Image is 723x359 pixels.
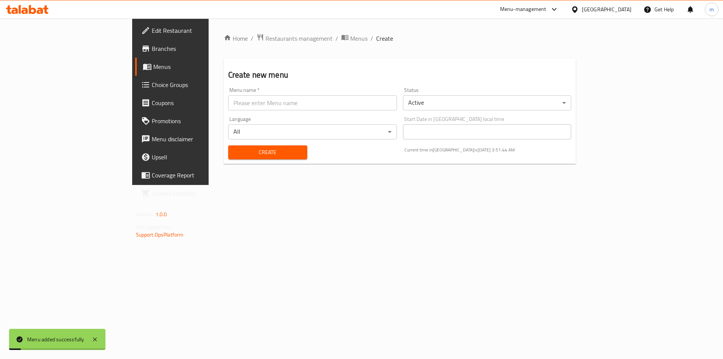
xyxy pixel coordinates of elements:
a: Edit Restaurant [135,21,253,40]
span: Menus [350,34,368,43]
div: Menu-management [500,5,546,14]
span: Get support on: [136,222,171,232]
a: Branches [135,40,253,58]
nav: breadcrumb [224,34,576,43]
span: Upsell [152,153,247,162]
span: Create [234,148,301,157]
span: Grocery Checklist [152,189,247,198]
a: Promotions [135,112,253,130]
span: Edit Restaurant [152,26,247,35]
div: All [228,124,397,139]
span: Branches [152,44,247,53]
span: Menus [153,62,247,71]
div: Active [403,95,572,110]
span: Create [376,34,393,43]
a: Menu disclaimer [135,130,253,148]
a: Support.OpsPlatform [136,230,184,240]
a: Choice Groups [135,76,253,94]
div: Menu added successfully [27,335,84,344]
a: Upsell [135,148,253,166]
a: Restaurants management [256,34,333,43]
span: Menu disclaimer [152,134,247,144]
span: 1.0.0 [156,209,167,219]
p: Current time in [GEOGRAPHIC_DATA] is [DATE] 3:51:44 AM [404,147,572,153]
h2: Create new menu [228,69,572,81]
a: Menus [341,34,368,43]
li: / [371,34,373,43]
span: Restaurants management [265,34,333,43]
span: m [709,5,714,14]
a: Coupons [135,94,253,112]
li: / [336,34,338,43]
a: Menus [135,58,253,76]
span: Choice Groups [152,80,247,89]
input: Please enter Menu name [228,95,397,110]
span: Promotions [152,116,247,125]
div: [GEOGRAPHIC_DATA] [582,5,631,14]
span: Version: [136,209,154,219]
span: Coverage Report [152,171,247,180]
button: Create [228,145,307,159]
a: Grocery Checklist [135,184,253,202]
a: Coverage Report [135,166,253,184]
span: Coupons [152,98,247,107]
